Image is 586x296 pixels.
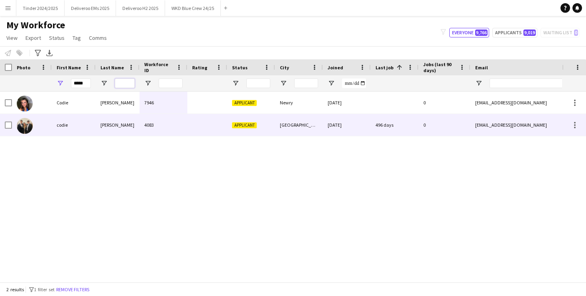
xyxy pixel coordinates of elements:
div: Newry [275,92,323,114]
button: Deliveroo EMs 2025 [65,0,116,16]
app-action-btn: Advanced filters [33,48,43,58]
div: [PERSON_NAME] [96,114,140,136]
button: Open Filter Menu [144,80,151,87]
div: 0 [419,114,470,136]
div: [DATE] [323,92,371,114]
span: Photo [17,65,30,71]
span: Tag [73,34,81,41]
div: [DATE] [323,114,371,136]
input: Joined Filter Input [342,78,366,88]
button: Open Filter Menu [100,80,108,87]
span: 1 filter set [34,286,55,292]
span: Workforce ID [144,61,173,73]
span: First Name [57,65,81,71]
div: 496 days [371,114,419,136]
span: Joined [328,65,343,71]
button: Open Filter Menu [232,80,239,87]
button: Remove filters [55,285,91,294]
span: 9,019 [523,29,536,36]
input: Workforce ID Filter Input [159,78,183,88]
span: Jobs (last 90 days) [423,61,456,73]
button: Everyone9,766 [449,28,489,37]
button: Open Filter Menu [328,80,335,87]
div: [GEOGRAPHIC_DATA] [275,114,323,136]
span: Status [49,34,65,41]
div: 0 [419,92,470,114]
span: Status [232,65,248,71]
span: 9,766 [475,29,488,36]
span: My Workforce [6,19,65,31]
div: 7946 [140,92,187,114]
span: City [280,65,289,71]
button: WKD Blue Crew 24/25 [165,0,221,16]
app-action-btn: Export XLSX [45,48,54,58]
span: Export [26,34,41,41]
div: 4083 [140,114,187,136]
button: Open Filter Menu [475,80,482,87]
span: View [6,34,18,41]
button: Open Filter Menu [57,80,64,87]
input: Status Filter Input [246,78,270,88]
input: First Name Filter Input [71,78,91,88]
img: codie tracey [17,118,33,134]
input: Last Name Filter Input [115,78,135,88]
span: Last job [376,65,393,71]
span: Rating [192,65,207,71]
span: Last Name [100,65,124,71]
button: Applicants9,019 [492,28,537,37]
span: Comms [89,34,107,41]
button: Tinder 2024/2025 [16,0,65,16]
img: Codie Morgan [17,96,33,112]
input: City Filter Input [294,78,318,88]
a: Status [46,33,68,43]
a: Comms [86,33,110,43]
span: Applicant [232,100,257,106]
button: Open Filter Menu [280,80,287,87]
div: codie [52,114,96,136]
span: Email [475,65,488,71]
div: Codie [52,92,96,114]
div: [PERSON_NAME] [96,92,140,114]
span: Applicant [232,122,257,128]
a: Export [22,33,44,43]
a: View [3,33,21,43]
button: Deliveroo H2 2025 [116,0,165,16]
a: Tag [69,33,84,43]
